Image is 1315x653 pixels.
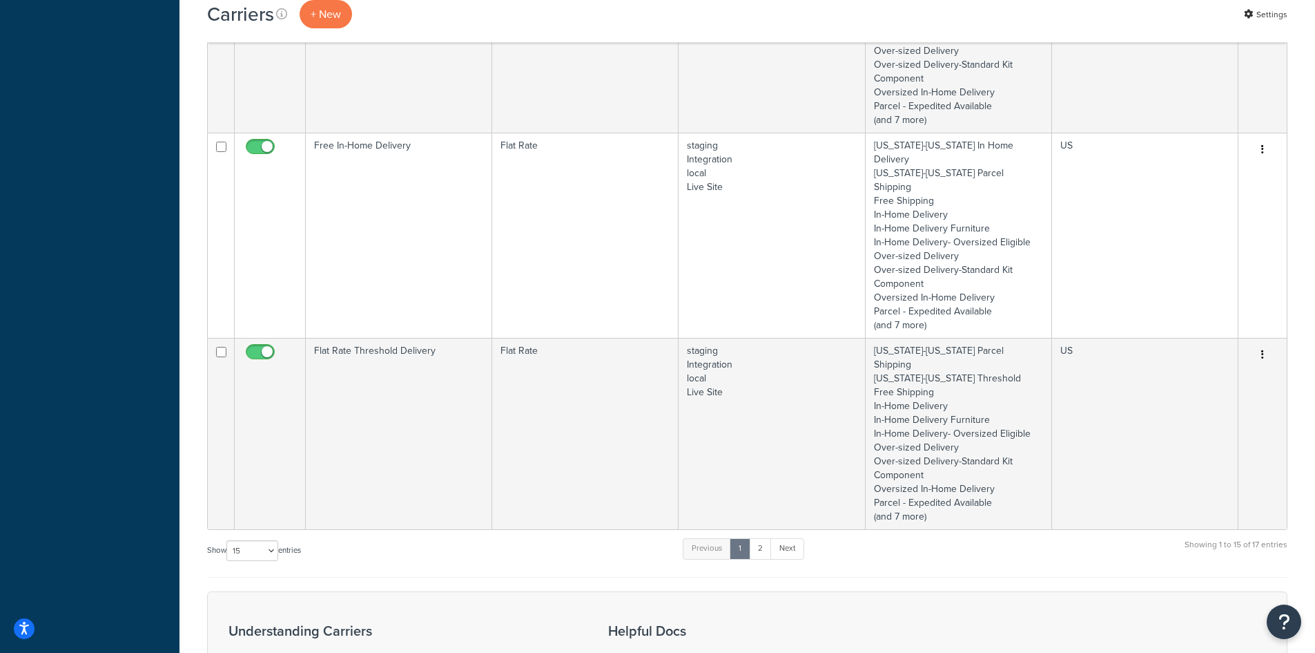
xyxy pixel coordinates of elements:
[683,538,731,559] a: Previous
[608,623,788,638] h3: Helpful Docs
[228,623,574,638] h3: Understanding Carriers
[730,538,750,559] a: 1
[1052,133,1238,338] td: US
[492,133,679,338] td: Flat Rate
[770,538,804,559] a: Next
[1267,605,1301,639] button: Open Resource Center
[492,338,679,529] td: Flat Rate
[306,133,492,338] td: Free In-Home Delivery
[306,338,492,529] td: Flat Rate Threshold Delivery
[749,538,772,559] a: 2
[207,1,274,28] h1: Carriers
[866,133,1052,338] td: [US_STATE]-[US_STATE] In Home Delivery [US_STATE]-[US_STATE] Parcel Shipping Free Shipping In-Hom...
[1185,537,1287,567] div: Showing 1 to 15 of 17 entries
[226,540,278,561] select: Showentries
[679,338,865,529] td: staging Integration local Live Site
[1052,338,1238,529] td: US
[1244,5,1287,24] a: Settings
[207,540,301,561] label: Show entries
[866,338,1052,529] td: [US_STATE]-[US_STATE] Parcel Shipping [US_STATE]-[US_STATE] Threshold Free Shipping In-Home Deliv...
[679,133,865,338] td: staging Integration local Live Site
